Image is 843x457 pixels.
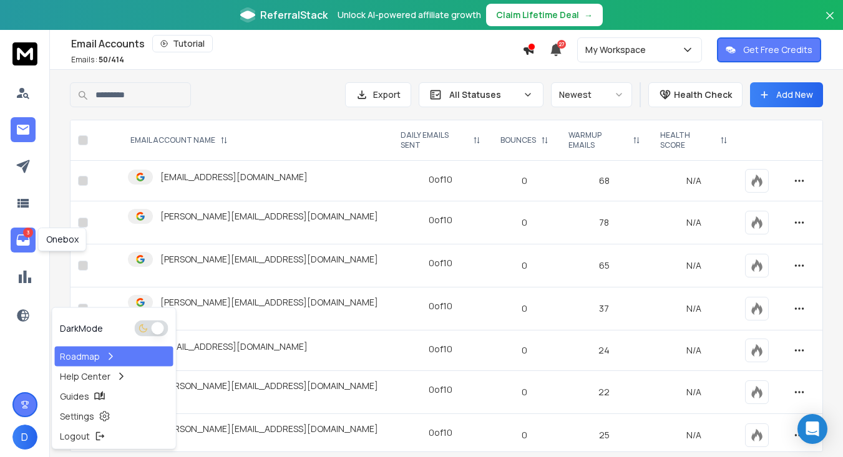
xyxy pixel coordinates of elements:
[38,228,87,251] div: Onebox
[71,35,522,52] div: Email Accounts
[160,171,308,183] p: [EMAIL_ADDRESS][DOMAIN_NAME]
[429,383,452,396] div: 0 of 10
[648,82,743,107] button: Health Check
[568,130,628,150] p: WARMUP EMAILS
[429,173,452,186] div: 0 of 10
[152,35,213,52] button: Tutorial
[658,429,730,441] p: N/A
[585,44,651,56] p: My Workspace
[743,44,812,56] p: Get Free Credits
[558,330,650,371] td: 24
[429,257,452,269] div: 0 of 10
[60,322,103,335] p: Dark Mode
[160,340,308,353] p: [EMAIL_ADDRESS][DOMAIN_NAME]
[750,82,823,107] button: Add New
[429,426,452,439] div: 0 of 10
[449,89,518,101] p: All Statuses
[660,130,715,150] p: HEALTH SCORE
[658,302,730,315] p: N/A
[797,414,827,444] div: Open Intercom Messenger
[60,350,100,363] p: Roadmap
[12,425,37,450] button: D
[498,175,551,187] p: 0
[498,216,551,229] p: 0
[160,423,378,435] p: [PERSON_NAME][EMAIL_ADDRESS][DOMAIN_NAME]
[584,9,593,21] span: →
[486,4,603,26] button: Claim Lifetime Deal→
[71,55,124,65] p: Emails :
[55,406,173,426] a: Settings
[658,386,730,398] p: N/A
[558,414,650,457] td: 25
[558,161,650,201] td: 68
[55,367,173,387] a: Help Center
[60,370,110,383] p: Help Center
[11,228,36,253] a: 3
[60,410,94,423] p: Settings
[498,386,551,398] p: 0
[498,429,551,441] p: 0
[338,9,481,21] p: Unlock AI-powered affiliate growth
[55,347,173,367] a: Roadmap
[658,216,730,229] p: N/A
[558,201,650,244] td: 78
[558,371,650,414] td: 22
[429,300,452,312] div: 0 of 10
[674,89,732,101] p: Health Check
[160,380,378,392] p: [PERSON_NAME][EMAIL_ADDRESS][DOMAIN_NAME]
[658,344,730,357] p: N/A
[498,259,551,272] p: 0
[60,390,89,403] p: Guides
[130,135,228,145] div: EMAIL ACCOUNT NAME
[658,175,730,187] p: N/A
[260,7,328,22] span: ReferralStack
[551,82,632,107] button: Newest
[658,259,730,272] p: N/A
[99,54,124,65] span: 50 / 414
[822,7,838,37] button: Close banner
[717,37,821,62] button: Get Free Credits
[160,296,378,309] p: [PERSON_NAME][EMAIL_ADDRESS][DOMAIN_NAME]
[160,210,378,223] p: [PERSON_NAME][EMAIL_ADDRESS][DOMAIN_NAME]
[401,130,468,150] p: DAILY EMAILS SENT
[160,253,378,266] p: [PERSON_NAME][EMAIL_ADDRESS][DOMAIN_NAME]
[500,135,536,145] p: BOUNCES
[557,40,566,49] span: 27
[23,228,33,238] p: 3
[558,287,650,330] td: 37
[498,344,551,357] p: 0
[60,430,90,443] p: Logout
[558,244,650,287] td: 65
[429,343,452,355] div: 0 of 10
[429,214,452,226] div: 0 of 10
[498,302,551,315] p: 0
[55,387,173,406] a: Guides
[345,82,411,107] button: Export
